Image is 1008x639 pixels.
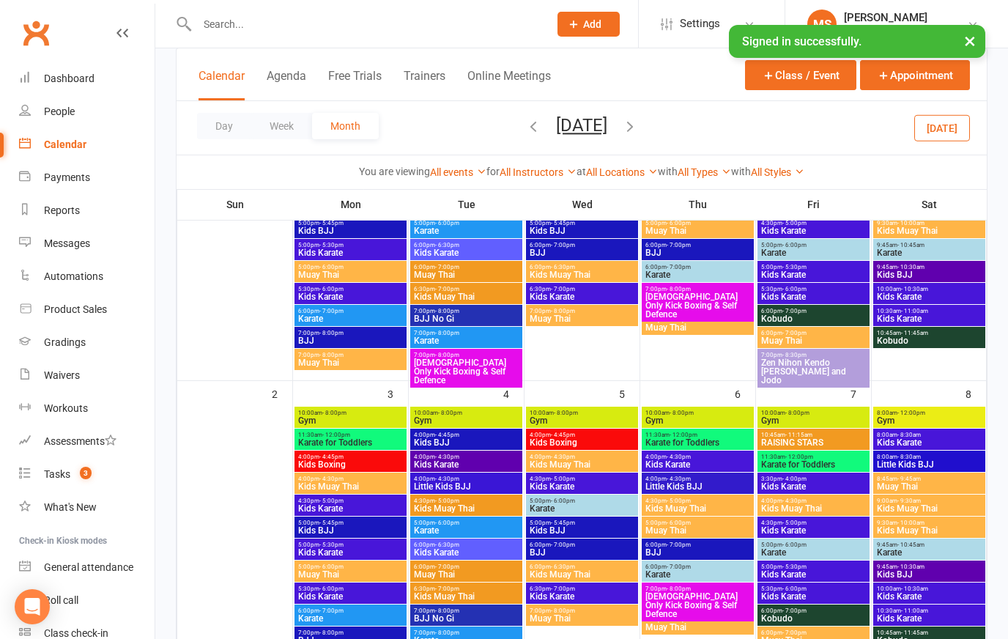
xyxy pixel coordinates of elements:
span: - 7:00pm [435,286,459,292]
span: - 4:00pm [782,476,807,482]
span: Muay Thai [413,270,519,279]
div: 4 [503,381,524,405]
span: - 5:00pm [435,498,459,504]
span: 4:00pm [645,476,751,482]
span: 6:00pm [413,242,519,248]
span: 5:00pm [297,520,404,526]
span: 8:00am [876,410,982,416]
button: Month [312,113,379,139]
strong: with [658,166,678,177]
span: - 11:15am [785,432,812,438]
span: Little Kids BJJ [645,482,751,491]
span: 8:00am [876,454,982,460]
span: Kids Karate [297,248,404,257]
span: 7:00pm [413,352,519,358]
span: Kids Karate [876,292,982,301]
span: 4:00pm [760,498,867,504]
span: 7:00pm [645,286,751,292]
span: - 12:00pm [785,454,813,460]
span: 9:00am [876,498,982,504]
div: Class check-in [44,627,108,639]
span: - 6:00pm [667,220,691,226]
a: All Locations [586,166,658,178]
th: Tue [409,189,525,220]
span: - 8:00pm [322,410,346,416]
span: 5:30pm [760,286,867,292]
a: Tasks 3 [19,458,155,491]
span: Kids Karate [297,292,404,301]
div: Waivers [44,369,80,381]
span: 6:00pm [413,264,519,270]
span: 4:00pm [413,454,519,460]
a: Automations [19,260,155,293]
div: What's New [44,501,97,513]
span: 9:45am [876,242,982,248]
span: 5:00pm [413,220,519,226]
strong: with [731,166,751,177]
span: - 6:00pm [319,264,344,270]
div: Open Intercom Messenger [15,589,50,624]
a: Calendar [19,128,155,161]
span: 7:00pm [297,352,404,358]
span: 5:00pm [760,264,867,270]
div: 8 [966,381,986,405]
span: 7:00pm [529,308,635,314]
span: Kids Karate [760,526,867,535]
a: What's New [19,491,155,524]
span: Kids Karate [529,292,635,301]
span: Kids Karate [645,460,751,469]
span: Kids Boxing [529,438,635,447]
span: Kids Muay Thai [297,482,404,491]
span: Little Kids BJJ [413,482,519,491]
span: Karate [413,526,519,535]
span: BJJ No Gi [413,314,519,323]
span: - 10:00am [897,220,924,226]
span: - 8:00pm [435,308,459,314]
span: 4:30pm [297,498,404,504]
span: Karate [760,248,867,257]
span: 11:30am [297,432,404,438]
span: Karate [413,226,519,235]
button: Class / Event [745,60,856,90]
span: 6:00pm [760,308,867,314]
th: Mon [293,189,409,220]
input: Search... [193,14,538,34]
span: 5:00pm [297,242,404,248]
div: Reports [44,204,80,216]
div: MS [807,10,837,39]
span: Karate for Toddlers [645,438,751,447]
span: 7:00pm [297,330,404,336]
span: 10:00am [413,410,519,416]
span: 10:00am [760,410,867,416]
span: Kids Muay Thai [876,504,982,513]
span: 5:00pm [645,520,751,526]
span: 4:30pm [760,220,867,226]
strong: at [577,166,586,177]
span: Signed in successfully. [742,34,861,48]
span: 6:00pm [297,308,404,314]
a: All Styles [751,166,804,178]
span: 5:00pm [760,242,867,248]
span: 4:00pm [413,476,519,482]
span: 4:00pm [645,454,751,460]
span: Kids Karate [876,438,982,447]
span: Kids Muay Thai [876,226,982,235]
span: - 7:00pm [782,330,807,336]
span: - 7:00pm [667,242,691,248]
a: Messages [19,227,155,260]
button: Calendar [199,69,245,100]
span: 5:30pm [297,286,404,292]
button: × [957,25,983,56]
span: 6:30pm [529,286,635,292]
span: Settings [680,7,720,40]
span: Kids Muay Thai [760,504,867,513]
span: 10:00am [876,286,982,292]
span: - 4:30pm [667,476,691,482]
span: 5:00pm [529,498,635,504]
span: 6:00pm [529,264,635,270]
span: Muay Thai [876,482,982,491]
a: People [19,95,155,128]
span: 5:00pm [297,264,404,270]
span: [DEMOGRAPHIC_DATA] Only Kick Boxing & Self Defence [645,292,751,319]
span: - 6:00pm [435,520,459,526]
